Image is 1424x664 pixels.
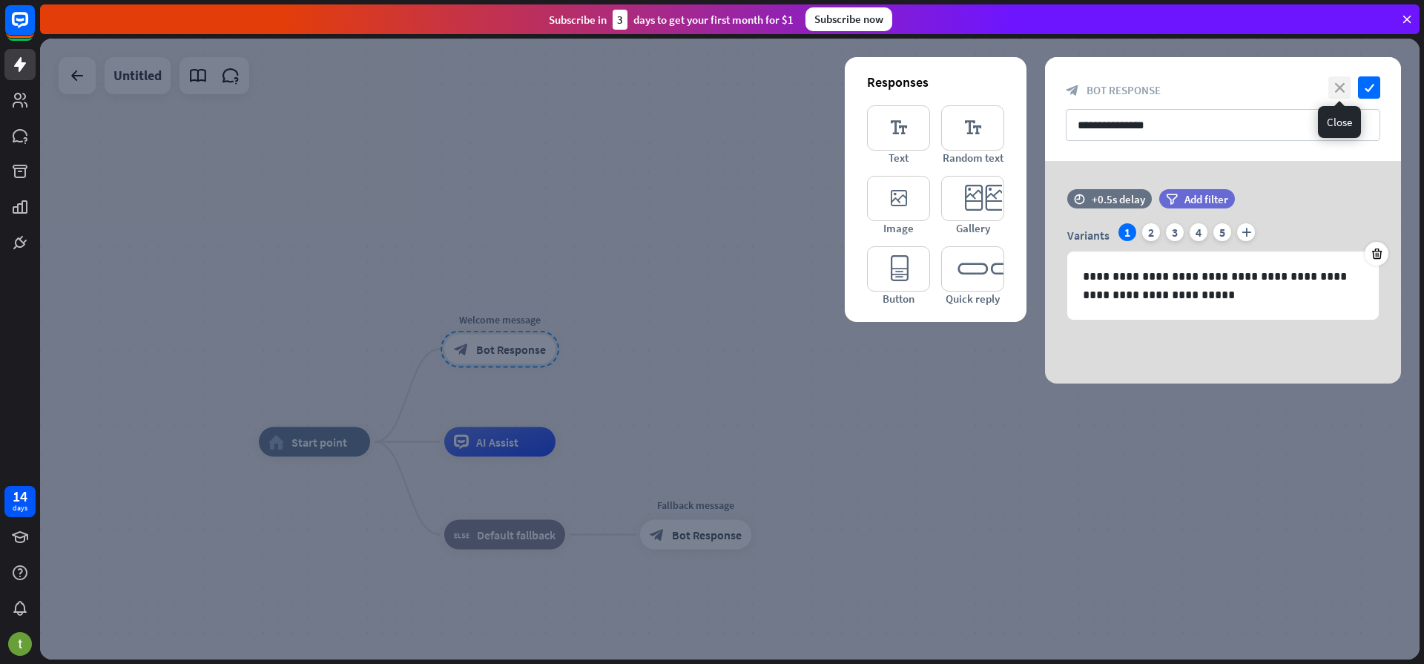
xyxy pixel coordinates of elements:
div: Subscribe now [805,7,892,31]
div: 5 [1213,223,1231,241]
a: 14 days [4,486,36,517]
div: 4 [1190,223,1207,241]
div: 3 [1166,223,1184,241]
div: days [13,503,27,513]
div: 1 [1118,223,1136,241]
i: close [1328,76,1351,99]
div: 3 [613,10,627,30]
div: 14 [13,490,27,503]
button: Open LiveChat chat widget [12,6,56,50]
div: +0.5s delay [1092,192,1145,206]
i: time [1074,194,1085,204]
i: filter [1166,194,1178,205]
div: Subscribe in days to get your first month for $1 [549,10,794,30]
span: Variants [1067,228,1110,243]
span: Bot Response [1087,83,1161,97]
i: check [1358,76,1380,99]
span: Add filter [1184,192,1228,206]
i: block_bot_response [1066,84,1079,97]
i: plus [1237,223,1255,241]
div: 2 [1142,223,1160,241]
